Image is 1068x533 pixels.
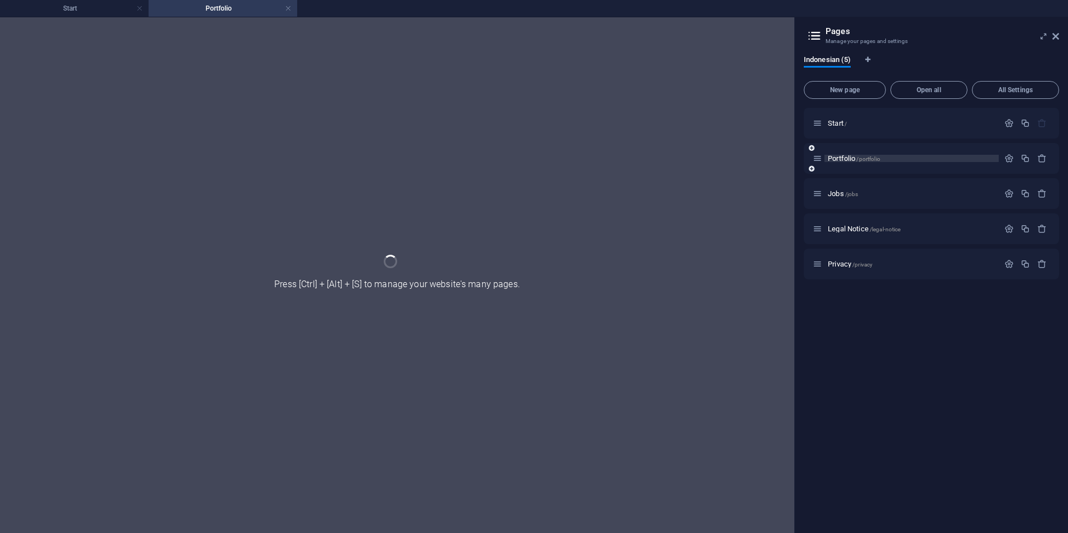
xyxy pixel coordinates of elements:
button: All Settings [972,81,1059,99]
div: Remove [1037,259,1047,269]
span: /legal-notice [870,226,901,232]
div: Remove [1037,224,1047,234]
span: All Settings [977,87,1054,93]
div: Settings [1004,189,1014,198]
span: Click to open page [828,225,900,233]
div: Duplicate [1021,224,1030,234]
div: Settings [1004,224,1014,234]
div: Duplicate [1021,189,1030,198]
div: Settings [1004,154,1014,163]
span: Click to open page [828,119,847,127]
div: Remove [1037,154,1047,163]
div: Portfolio/portfolio [824,155,999,162]
span: Open all [895,87,962,93]
h3: Manage your pages and settings [826,36,1037,46]
span: Click to open page [828,189,858,198]
div: The startpage cannot be deleted [1037,118,1047,128]
h2: Pages [826,26,1059,36]
div: Privacy/privacy [824,260,999,268]
h4: Portfolio [149,2,297,15]
span: /privacy [852,261,872,268]
div: Language Tabs [804,55,1059,77]
div: Settings [1004,259,1014,269]
div: Start/ [824,120,999,127]
span: / [845,121,847,127]
span: Indonesian (5) [804,53,851,69]
button: Open all [890,81,967,99]
span: New page [809,87,881,93]
span: Click to open page [828,260,872,268]
div: Jobs/jobs [824,190,999,197]
div: Legal Notice/legal-notice [824,225,999,232]
span: /portfolio [856,156,880,162]
span: Portfolio [828,154,880,163]
div: Duplicate [1021,259,1030,269]
div: Duplicate [1021,154,1030,163]
div: Remove [1037,189,1047,198]
button: New page [804,81,886,99]
div: Settings [1004,118,1014,128]
span: /jobs [845,191,859,197]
